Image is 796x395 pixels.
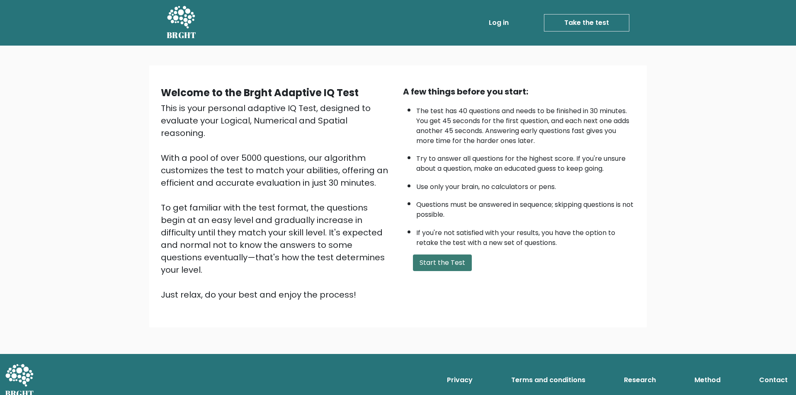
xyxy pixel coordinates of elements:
[416,102,635,146] li: The test has 40 questions and needs to be finished in 30 minutes. You get 45 seconds for the firs...
[416,196,635,220] li: Questions must be answered in sequence; skipping questions is not possible.
[444,372,476,388] a: Privacy
[413,254,472,271] button: Start the Test
[167,30,197,40] h5: BRGHT
[416,150,635,174] li: Try to answer all questions for the highest score. If you're unsure about a question, make an edu...
[416,224,635,248] li: If you're not satisfied with your results, you have the option to retake the test with a new set ...
[621,372,659,388] a: Research
[416,178,635,192] li: Use only your brain, no calculators or pens.
[403,85,635,98] div: A few things before you start:
[544,14,629,32] a: Take the test
[508,372,589,388] a: Terms and conditions
[167,3,197,42] a: BRGHT
[161,102,393,301] div: This is your personal adaptive IQ Test, designed to evaluate your Logical, Numerical and Spatial ...
[691,372,724,388] a: Method
[756,372,791,388] a: Contact
[161,86,359,99] b: Welcome to the Brght Adaptive IQ Test
[485,15,512,31] a: Log in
